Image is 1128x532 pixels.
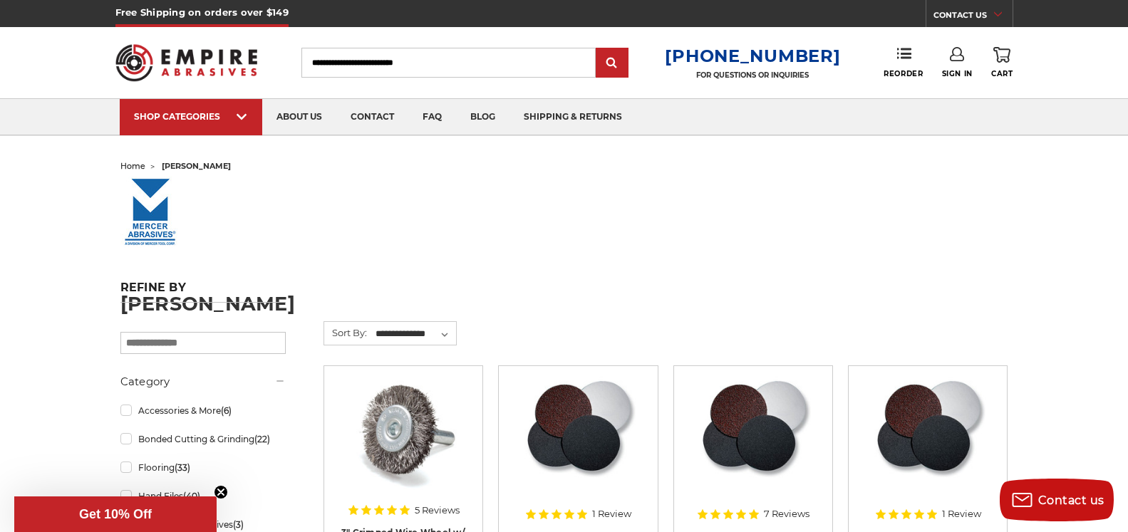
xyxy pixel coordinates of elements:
[695,376,811,490] img: Silicon Carbide 7" Hook & Loop Edger Discs
[336,99,408,135] a: contact
[221,405,232,416] span: (6)
[79,507,152,521] span: Get 10% Off
[520,376,636,490] img: Silicon Carbide 8" Hook & Loop Edger Discs
[859,376,997,514] a: Silicon Carbide 6" Hook & Loop Edger Discs
[598,49,626,78] input: Submit
[120,373,286,390] h5: Category
[183,491,200,501] span: (40)
[1000,479,1114,521] button: Contact us
[991,47,1013,78] a: Cart
[665,71,840,80] p: FOR QUESTIONS OR INQUIRIES
[870,376,985,490] img: Silicon Carbide 6" Hook & Loop Edger Discs
[415,506,460,515] span: 5 Reviews
[408,99,456,135] a: faq
[324,322,367,343] label: Sort By:
[115,35,258,90] img: Empire Abrasives
[509,99,636,135] a: shipping & returns
[262,99,336,135] a: about us
[884,47,923,78] a: Reorder
[120,398,286,423] a: Accessories & More
[334,376,472,514] a: Crimped Wire Wheel with Shank Non Magnetic
[120,161,145,171] a: home
[120,455,286,480] a: Flooring
[120,177,181,248] img: mercerlogo_1427640391__81402.original.jpg
[120,294,1008,313] h1: [PERSON_NAME]
[346,376,460,490] img: Crimped Wire Wheel with Shank Non Magnetic
[120,484,286,508] a: Hand Files
[14,496,217,532] div: Get 10% OffClose teaser
[120,427,286,452] a: Bonded Cutting & Grinding
[254,434,270,444] span: (22)
[684,376,822,514] a: Silicon Carbide 7" Hook & Loop Edger Discs
[233,519,244,530] span: (3)
[509,376,647,514] a: Silicon Carbide 8" Hook & Loop Edger Discs
[991,69,1013,78] span: Cart
[764,509,809,518] span: 7 Reviews
[1038,494,1104,507] span: Contact us
[665,46,840,66] a: [PHONE_NUMBER]
[373,323,456,345] select: Sort By:
[134,111,248,122] div: SHOP CATEGORIES
[456,99,509,135] a: blog
[162,161,231,171] span: [PERSON_NAME]
[942,69,973,78] span: Sign In
[933,7,1013,27] a: CONTACT US
[592,509,631,518] span: 1 Review
[214,485,228,499] button: Close teaser
[175,462,190,473] span: (33)
[942,509,981,518] span: 1 Review
[884,69,923,78] span: Reorder
[120,281,286,303] h5: Refine by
